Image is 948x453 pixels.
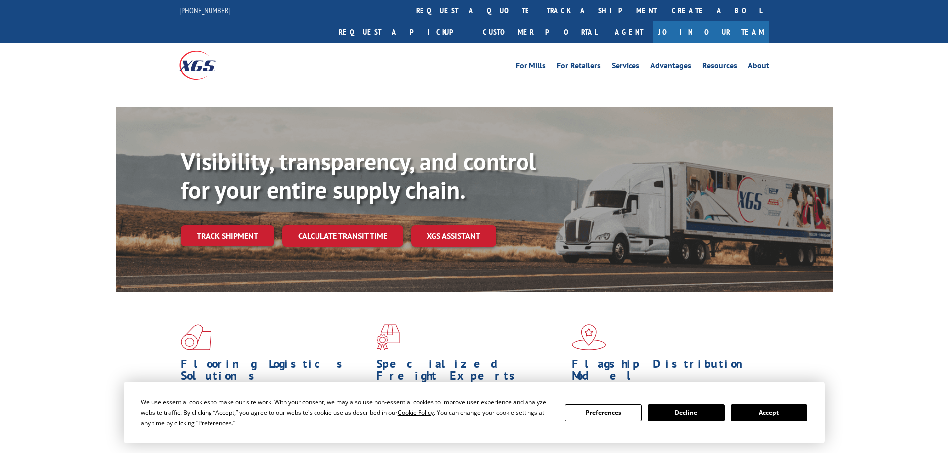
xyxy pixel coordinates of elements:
[702,62,737,73] a: Resources
[398,408,434,417] span: Cookie Policy
[565,404,641,421] button: Preferences
[181,358,369,387] h1: Flooring Logistics Solutions
[731,404,807,421] button: Accept
[282,225,403,247] a: Calculate transit time
[648,404,725,421] button: Decline
[331,21,475,43] a: Request a pickup
[516,62,546,73] a: For Mills
[612,62,639,73] a: Services
[181,146,536,205] b: Visibility, transparency, and control for your entire supply chain.
[557,62,601,73] a: For Retailers
[650,62,691,73] a: Advantages
[376,358,564,387] h1: Specialized Freight Experts
[572,358,760,387] h1: Flagship Distribution Model
[748,62,769,73] a: About
[411,225,496,247] a: XGS ASSISTANT
[141,397,553,428] div: We use essential cookies to make our site work. With your consent, we may also use non-essential ...
[198,419,232,427] span: Preferences
[179,5,231,15] a: [PHONE_NUMBER]
[653,21,769,43] a: Join Our Team
[124,382,825,443] div: Cookie Consent Prompt
[376,324,400,350] img: xgs-icon-focused-on-flooring-red
[572,324,606,350] img: xgs-icon-flagship-distribution-model-red
[605,21,653,43] a: Agent
[181,225,274,246] a: Track shipment
[181,324,211,350] img: xgs-icon-total-supply-chain-intelligence-red
[475,21,605,43] a: Customer Portal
